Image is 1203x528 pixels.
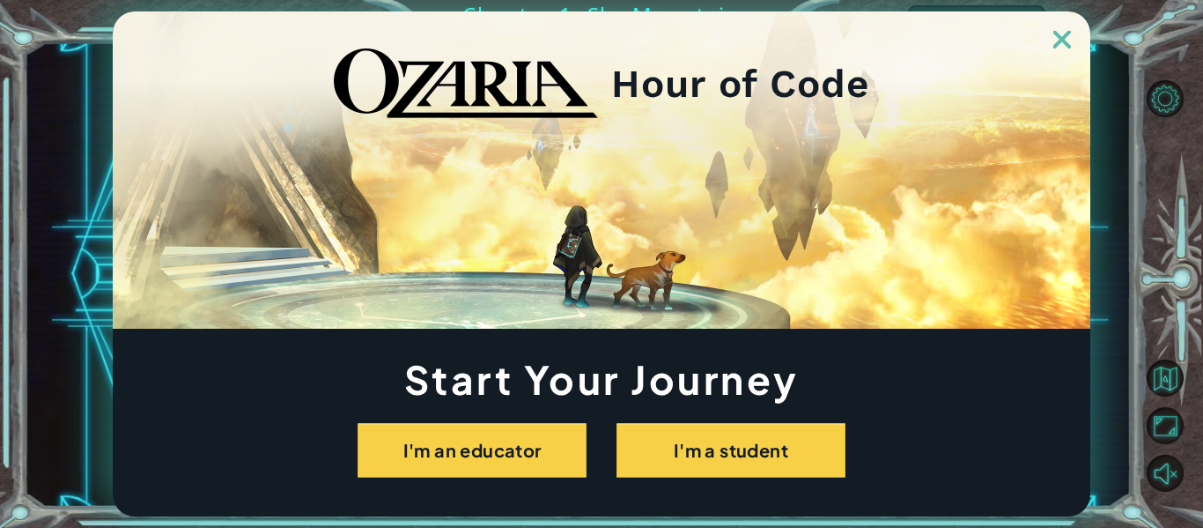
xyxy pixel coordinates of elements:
h1: Start Your Journey [113,361,1090,397]
button: I'm a student [616,423,845,478]
h2: Hour of Code [611,67,869,100]
img: ExitButton_Dusk.png [1053,31,1071,48]
img: blackOzariaWordmark.png [334,48,598,119]
button: I'm an educator [358,423,587,478]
